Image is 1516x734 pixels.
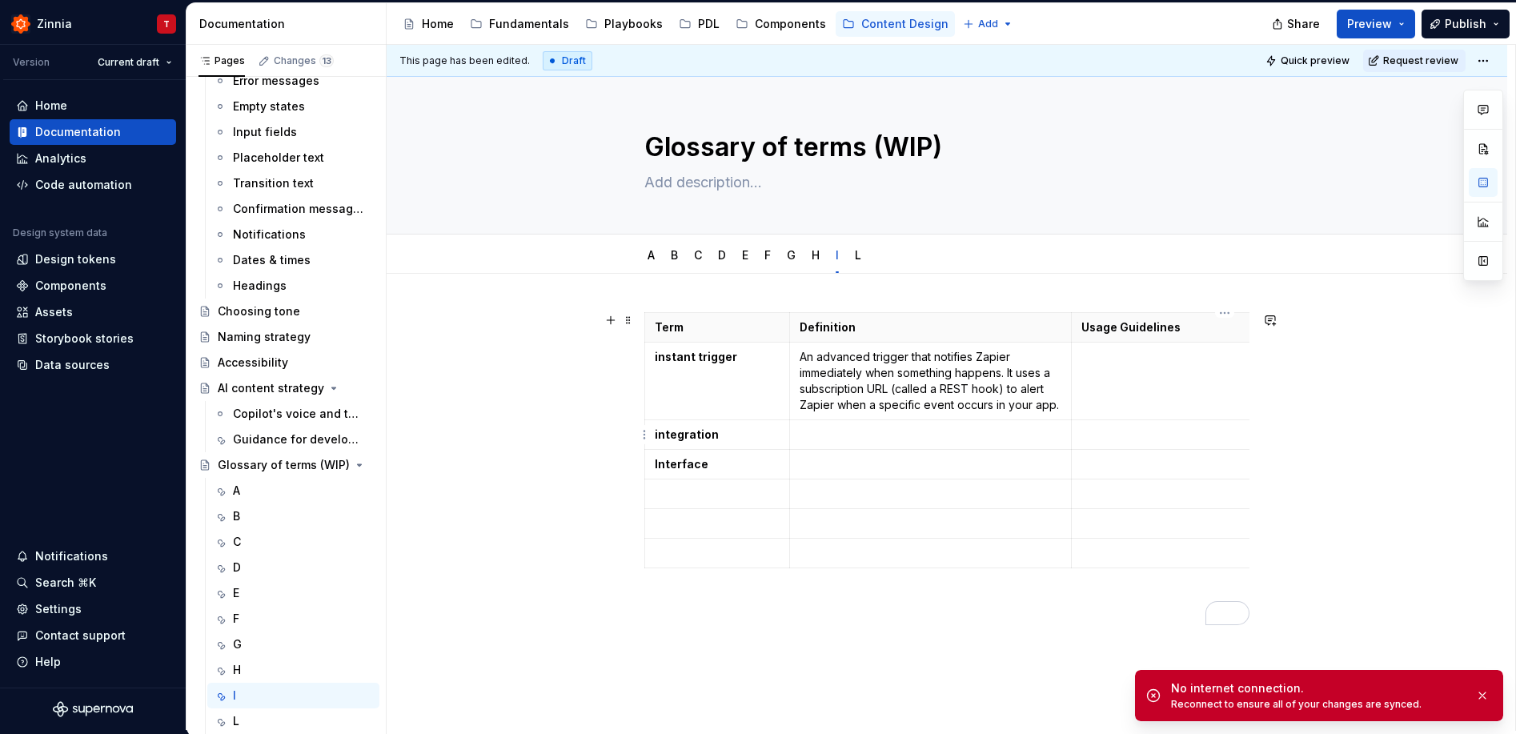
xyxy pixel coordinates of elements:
[233,636,242,652] div: G
[233,175,314,191] div: Transition text
[98,56,159,69] span: Current draft
[422,16,454,32] div: Home
[35,304,73,320] div: Assets
[10,352,176,378] a: Data sources
[1347,16,1392,32] span: Preview
[192,375,379,401] a: AI content strategy
[207,68,379,94] a: Error messages
[655,457,708,471] strong: Interface
[10,119,176,145] a: Documentation
[192,452,379,478] a: Glossary of terms (WIP)
[396,11,460,37] a: Home
[671,248,678,262] a: B
[489,16,569,32] div: Fundamentals
[1264,10,1330,38] button: Share
[10,93,176,118] a: Home
[233,150,324,166] div: Placeholder text
[10,247,176,272] a: Design tokens
[1171,680,1462,696] div: No internet connection.
[1281,54,1350,67] span: Quick preview
[10,273,176,299] a: Components
[207,632,379,657] a: G
[736,238,755,271] div: E
[35,98,67,114] div: Home
[233,73,319,89] div: Error messages
[37,16,72,32] div: Zinnia
[233,201,365,217] div: Confirmation messages
[10,649,176,675] button: Help
[718,248,726,262] a: D
[218,303,300,319] div: Choosing tone
[192,324,379,350] a: Naming strategy
[742,248,748,262] a: E
[35,628,126,644] div: Contact support
[698,16,720,32] div: PDL
[35,177,132,193] div: Code automation
[207,119,379,145] a: Input fields
[543,51,592,70] div: Draft
[233,278,287,294] div: Headings
[641,238,661,271] div: A
[755,16,826,32] div: Components
[672,11,726,37] a: PDL
[218,380,324,396] div: AI content strategy
[836,248,839,262] a: I
[861,16,949,32] div: Content Design
[764,248,771,262] a: F
[207,94,379,119] a: Empty states
[207,503,379,529] a: B
[233,227,306,243] div: Notifications
[35,548,108,564] div: Notifications
[641,128,1246,166] textarea: Glossary of terms (WIP)
[207,529,379,555] a: C
[233,611,239,627] div: F
[13,227,107,239] div: Design system data
[207,427,379,452] a: Guidance for developers
[1383,54,1458,67] span: Request review
[207,273,379,299] a: Headings
[207,247,379,273] a: Dates & times
[35,601,82,617] div: Settings
[90,51,179,74] button: Current draft
[233,534,241,550] div: C
[648,248,655,262] a: A
[207,170,379,196] a: Transition text
[1363,50,1466,72] button: Request review
[207,606,379,632] a: F
[800,319,1061,335] p: Definition
[805,238,826,271] div: H
[207,580,379,606] a: E
[10,623,176,648] button: Contact support
[644,312,1249,613] div: To enrich screen reader interactions, please activate Accessibility in Grammarly extension settings
[207,145,379,170] a: Placeholder text
[233,124,297,140] div: Input fields
[233,483,240,499] div: A
[199,16,379,32] div: Documentation
[199,54,245,67] div: Pages
[1287,16,1320,32] span: Share
[233,662,241,678] div: H
[10,299,176,325] a: Assets
[207,708,379,734] a: L
[233,252,311,268] div: Dates & times
[10,146,176,171] a: Analytics
[192,350,379,375] a: Accessibility
[688,238,708,271] div: C
[35,124,121,140] div: Documentation
[35,278,106,294] div: Components
[35,654,61,670] div: Help
[218,329,311,345] div: Naming strategy
[855,248,861,262] a: L
[163,18,170,30] div: T
[53,701,133,717] a: Supernova Logo
[192,299,379,324] a: Choosing tone
[1422,10,1510,38] button: Publish
[604,16,663,32] div: Playbooks
[11,14,30,34] img: 45b30344-6175-44f5-928b-e1fa7fb9357c.png
[780,238,802,271] div: G
[958,13,1018,35] button: Add
[233,560,241,576] div: D
[10,326,176,351] a: Storybook stories
[1337,10,1415,38] button: Preview
[729,11,832,37] a: Components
